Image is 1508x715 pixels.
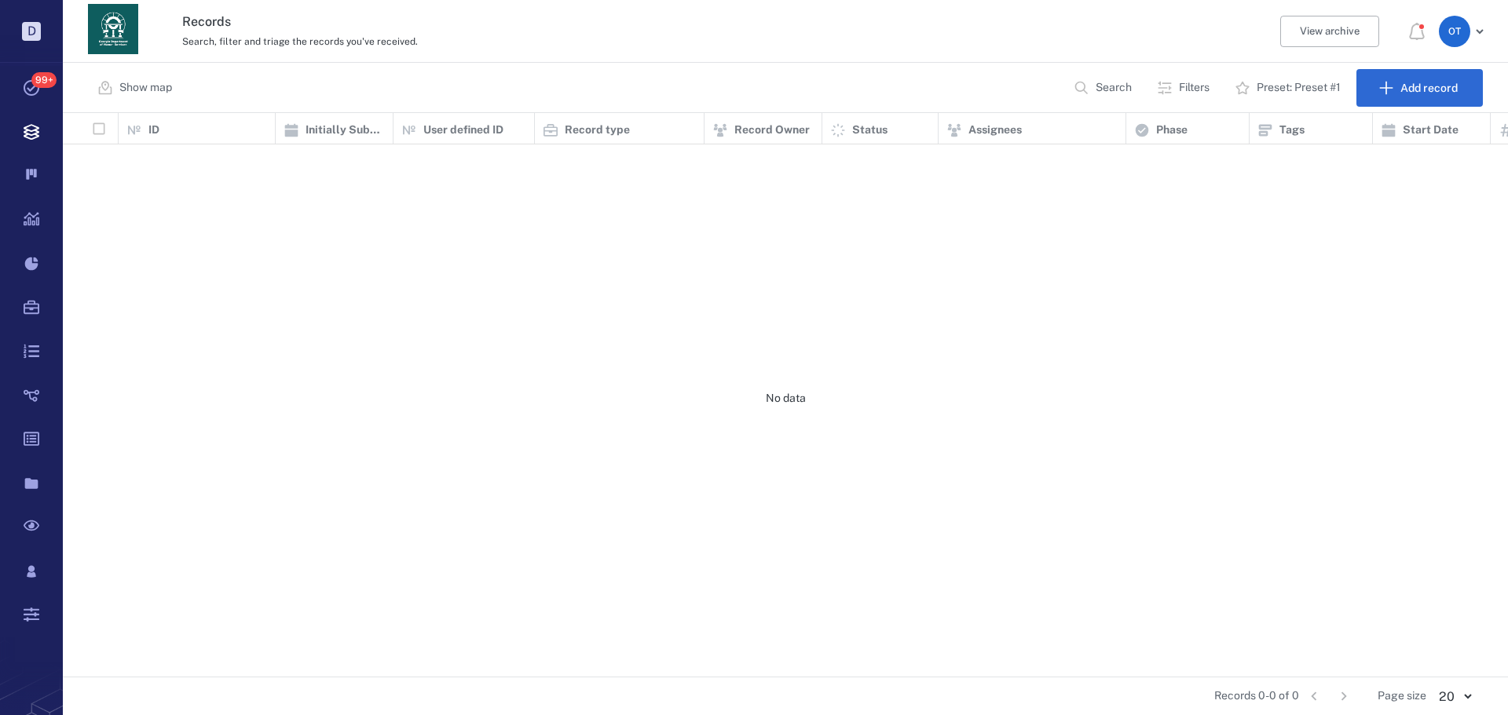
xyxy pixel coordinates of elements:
p: Status [852,122,888,138]
p: Record type [565,122,630,138]
h3: Records [182,13,1038,31]
div: O T [1439,16,1470,47]
button: Add record [1356,69,1483,107]
p: Assignees [968,122,1022,138]
span: 99+ [31,72,57,88]
span: Search, filter and triage the records you've received. [182,36,418,47]
p: Search [1096,80,1132,96]
p: Start Date [1403,122,1459,138]
p: Initially Submitted Date [306,122,385,138]
p: ID [148,122,159,138]
p: Tags [1279,122,1305,138]
a: Go home [88,4,138,60]
span: Records 0-0 of 0 [1214,688,1299,704]
p: Filters [1179,80,1210,96]
button: Filters [1147,69,1222,107]
span: Page size [1378,688,1426,704]
p: User defined ID [423,122,503,138]
div: 20 [1426,688,1483,706]
p: Record Owner [734,122,810,138]
button: View archive [1280,16,1379,47]
button: Show map [88,69,185,107]
p: D [22,22,41,41]
button: Search [1064,69,1144,107]
p: Preset: Preset #1 [1257,80,1341,96]
button: OT [1439,16,1489,47]
p: Show map [119,80,172,96]
nav: pagination navigation [1299,684,1359,709]
p: Phase [1156,122,1188,138]
button: Preset: Preset #1 [1225,69,1353,107]
img: Georgia Department of Human Services logo [88,4,138,54]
